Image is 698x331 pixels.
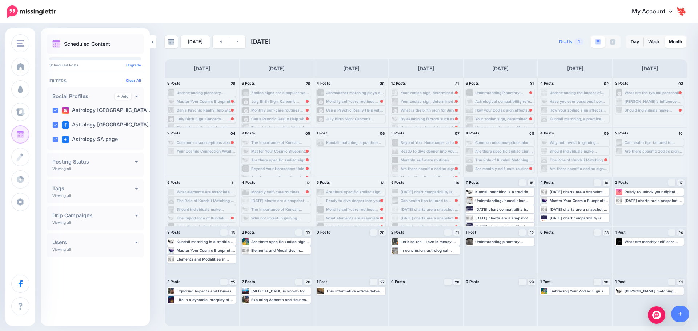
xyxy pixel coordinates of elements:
span: 0 Posts [466,279,480,284]
a: Day [626,36,643,48]
div: Monthly self-care routines based on planetary movements are determined by the positions of the pl... [251,190,310,194]
label: Astrology [GEOGRAPHIC_DATA]… [62,107,153,114]
div: By examining factors such as the positions of the moon, sun, and other planets, astrologers can p... [401,117,459,121]
div: How your zodiac sign affects financial habits Learn more > [URL][DOMAIN_NAME] [475,108,534,112]
a: 28 [453,279,461,285]
span: 1 Post [466,230,476,234]
a: My Account [625,3,687,21]
div: What are the typical personality traits of a [MEDICAL_DATA] individual? Read more 👉 [URL] #[MEDIC... [625,90,683,95]
a: Upgrade [126,63,141,67]
h4: [DATE] [492,64,509,73]
a: 31 [677,279,685,285]
img: calendar-grey-darker.png [168,39,174,45]
div: Beyond Your Horoscope: Unlock Deeper Insights with Purple Garden’s Trusted Advisors (Plus a $30 C... [251,166,310,171]
div: Common misconceptions about Kundali matching include the belief that it is solely based on supers... [177,140,235,145]
span: 25 [231,280,235,284]
a: 26 [304,279,312,285]
div: July Birth Sign: Cancer’s Influence on Personality Learn more > [URL][DOMAIN_NAME] [251,99,310,104]
a: 21 [453,229,461,236]
div: What is the birth sign for July? Read more 👉 [URL] #[MEDICAL_DATA] #UniqueCharacteristics #Zodiac... [401,108,459,112]
span: 30 [604,280,609,284]
div: Astrological compatibility refers to the compatibility between two individuals based on their ast... [475,99,534,104]
div: [DATE] charts are a snapshot of the sky at the moment of a person's birth, providing insight into... [251,198,310,203]
span: 12 Posts [391,81,406,85]
div: Should individuals make financial decisions based on their zodiac sign? Read more 👉 [URL] #Financ... [550,149,608,153]
h4: 12 [304,179,312,186]
div: Kundali matching, a practice rooted in ancient Indian astrology, plays a significant role in dete... [550,117,608,121]
div: [DATE] charts are a snapshot of the sky at the moment of a person's birth, providing insight into... [401,216,459,220]
h4: [DATE] [268,64,285,73]
a: Add [115,93,131,100]
div: Monthly self-care routines based on planetary movements Learn more > [URL][DOMAIN_NAME] [326,207,385,211]
h4: 04 [229,130,237,137]
div: [DATE] chart compatibility is the comparison of two individuals' birth charts to determine the po... [401,190,459,194]
h4: 02 [603,80,610,87]
h4: 14 [453,179,461,186]
div: The Importance of Kundali Matching in Relationships Read more 👉 [URL][DOMAIN_NAME] #RelationshipA... [251,140,310,145]
span: 1 Post [540,279,551,284]
span: 3 Posts [615,81,629,85]
div: Exploring Aspects and Houses in [DATE] Charts Read more 👉 [URL] #NatalChart #BirthChart #Astrology [251,298,310,302]
h4: 08 [528,130,535,137]
h4: 31 [453,80,461,87]
h4: [DATE] [642,64,658,73]
a: 27 [379,279,386,285]
div: [DATE] charts are a snapshot of the sky at the moment of a person's birth, providing insight into... [550,190,608,194]
a: Month [665,36,686,48]
div: Your Cosmic Connection Awaits Read more 👉 [URL] #DigitalCosmos #WebafricaFibre #FibreInternetZA [177,149,235,153]
div: Are there specific zodiac signs that are more financially responsible? Read more 👉 [URL] #Financi... [326,190,385,194]
span: 27 [380,280,385,284]
div: The Importance of Kundali Matching in Relationships Read more 👉 [URL][DOMAIN_NAME] #RelationshipA... [177,216,235,220]
span: 29 [529,280,534,284]
span: 6 Posts [466,81,479,85]
p: Viewing all [52,247,71,251]
a: Clear All [126,78,141,82]
div: Your zodiac sign, determined by your birth date, can offer insights into your personality traits,... [401,99,459,104]
span: 5 Posts [391,180,405,185]
div: What elements are associated with earth signs? Read more 👉 [URL] #Virgo #Taurus #🌍EarthSigns [177,190,235,194]
div: Exploring Aspects and Houses in [DATE] Charts Read more 👉 [URL] #NatalChart #BirthChart #Astrology [177,289,235,293]
div: Your zodiac sign, determined by your birth date, can offer insights into your personality traits,... [475,117,534,121]
div: [DATE] chart compatibility is the comparison of two individuals' birth charts to determine the po... [475,207,534,211]
h4: [DATE] [567,64,583,73]
h4: [DATE] [343,64,360,73]
p: Viewing all [52,193,71,198]
div: Can a Psychic Really Help with Love Problems? I Tried [DOMAIN_NAME] to Find Out Get the scoop > [... [177,225,235,229]
img: facebook-grey-square.png [610,39,615,45]
div: Are there specific zodiac signs that are more financially responsible? Read more 👉 [URL] #Financi... [251,239,310,244]
div: [DATE] charts are a snapshot of the sky at the moment of a person's birth, providing insight into... [550,207,608,211]
span: 2 Posts [167,131,181,135]
span: 2 Posts [242,279,255,284]
span: 5 Posts [167,180,181,185]
span: 4 Posts [540,81,554,85]
div: Are there specific zodiac signs that are more financially responsible? Read more 👉 [URL] #Financi... [401,166,459,171]
div: Master Your Cosmic Blueprint: Unlocking Intuition & Aligned Decisions for an Exceptional Life Lea... [177,99,235,104]
div: The Role of Kundali Matching in Relationships ▸ [URL] #RelationshipAdvice #Relationshipadvice #zo... [475,158,534,162]
div: Kundali matching, a practice rooted in ancient Indian astrology, plays a significant role in dete... [326,140,385,145]
span: 24 [678,231,683,234]
a: 17 [677,179,685,186]
div: Master Your Cosmic Blueprint: Unlocking Intuition & Aligned Decisions for an Exceptional Life Lea... [401,175,459,179]
div: Janmakshar matching plays a pivotal role in shaping relationships and marriages by providing a fr... [326,90,385,95]
div: Zodiac signs are a popular way to understand personality traits and compatibility in astrology. R... [251,90,310,95]
span: 16 [605,181,608,185]
div: Are there specific zodiac signs that are more financially responsible? Read more 👉 [URL] #Financi... [251,158,310,162]
div: Master Your Cosmic Blueprint: Unlocking Intuition & Aligned Decisions for an Exceptional Life Lea... [550,198,608,203]
div: Ready to unlock your digital cosmos? Read more 👉 [URL] #DigitalCosmos #WebafricaFibre #FibreInter... [625,190,683,194]
div: Can health tips tailored to different zodiac signs be beneficial? Read more 👉 [URL] #HolisticHeal... [401,198,459,203]
span: 5 Posts [317,180,330,185]
a: 23 [603,229,610,236]
div: Are there specific zodiac signs that are more financially responsible? Read more 👉 [URL] #Financi... [550,166,608,171]
span: 17 [679,181,683,185]
span: 4 Posts [540,131,554,135]
span: 2 Posts [615,180,629,185]
span: 15 [530,181,533,185]
img: menu.png [17,40,24,47]
div: Are monthly self-care routines based on planetary movements suitable for everyone? Read more 👉 [U... [475,166,534,171]
h4: 10 [677,130,685,137]
div: In conclusion, astrological aspects offer valuable insights into an individual's personality, rel... [401,248,459,253]
div: Kundali matching is a traditional Indian practice of matching horoscopes to determine compatibili... [177,239,235,244]
img: Missinglettr [7,5,56,18]
h4: 01 [528,80,535,87]
div: Elements and Modalities in [DATE] Charts ▸ [URL] #NatalChart #BirthChart #Astrology [177,257,235,261]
